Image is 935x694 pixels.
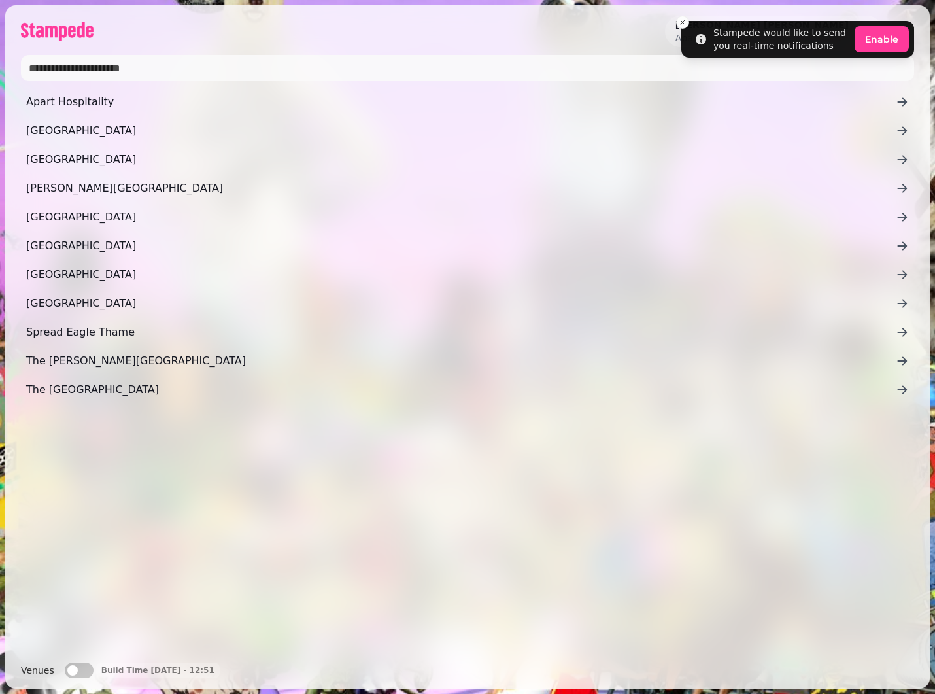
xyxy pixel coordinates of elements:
span: The [GEOGRAPHIC_DATA] [26,382,896,398]
a: The [GEOGRAPHIC_DATA] [21,377,914,403]
a: The [PERSON_NAME][GEOGRAPHIC_DATA] [21,348,914,374]
span: [GEOGRAPHIC_DATA] [26,238,896,254]
span: The [PERSON_NAME][GEOGRAPHIC_DATA] [26,353,896,369]
span: [GEOGRAPHIC_DATA] [26,123,896,139]
img: logo [21,22,93,41]
a: [PERSON_NAME][GEOGRAPHIC_DATA] [21,175,914,201]
a: Apart Hospitality [21,89,914,115]
label: Venues [21,663,54,678]
span: Spread Eagle Thame [26,324,896,340]
a: Spread Eagle Thame [21,319,914,345]
a: [GEOGRAPHIC_DATA] [21,233,914,259]
button: Close toast [676,16,689,29]
a: [GEOGRAPHIC_DATA] [21,262,914,288]
span: [GEOGRAPHIC_DATA] [26,296,896,311]
span: [GEOGRAPHIC_DATA] [26,152,896,167]
button: Enable [855,26,909,52]
h2: [PERSON_NAME] [PERSON_NAME] [675,18,849,31]
span: [GEOGRAPHIC_DATA] [26,209,896,225]
p: Build Time [DATE] - 12:51 [101,665,214,676]
span: [PERSON_NAME][GEOGRAPHIC_DATA] [26,181,896,196]
p: Apart Hospitality [675,31,849,44]
div: Stampede would like to send you real-time notifications [713,26,849,52]
a: [GEOGRAPHIC_DATA] [21,118,914,144]
a: [GEOGRAPHIC_DATA] [21,290,914,317]
span: [GEOGRAPHIC_DATA] [26,267,896,283]
a: [GEOGRAPHIC_DATA] [21,204,914,230]
span: Apart Hospitality [26,94,896,110]
a: [GEOGRAPHIC_DATA] [21,147,914,173]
